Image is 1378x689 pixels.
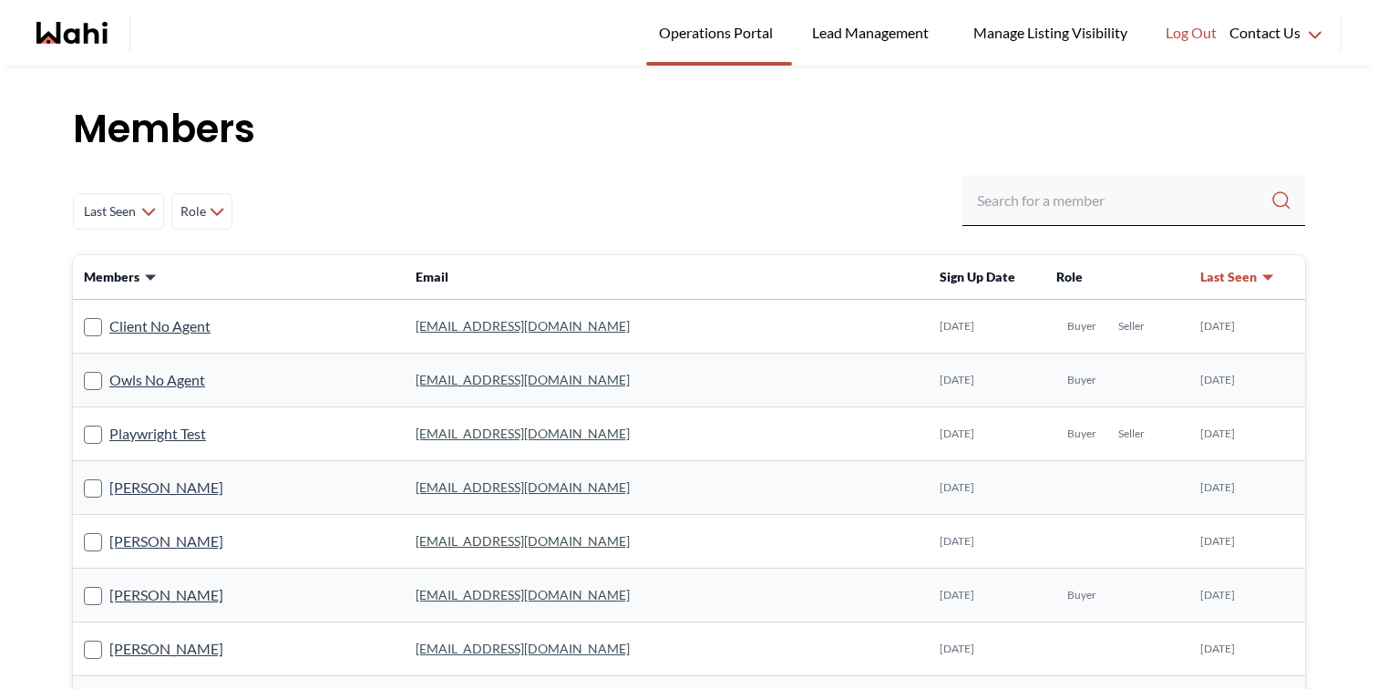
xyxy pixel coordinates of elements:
input: Search input [977,184,1270,217]
span: Last Seen [81,195,138,228]
a: [EMAIL_ADDRESS][DOMAIN_NAME] [416,533,630,549]
span: Buyer [1067,373,1096,387]
a: [EMAIL_ADDRESS][DOMAIN_NAME] [416,426,630,441]
td: [DATE] [929,569,1045,622]
td: [DATE] [929,407,1045,461]
a: Wahi homepage [36,22,108,44]
td: [DATE] [929,622,1045,676]
a: Playwright Test [109,422,206,446]
td: [DATE] [929,461,1045,515]
span: Role [1056,269,1083,284]
span: Log Out [1166,21,1217,45]
span: Sign Up Date [940,269,1015,284]
a: [PERSON_NAME] [109,530,223,553]
a: [EMAIL_ADDRESS][DOMAIN_NAME] [416,641,630,656]
td: [DATE] [1189,569,1305,622]
span: Manage Listing Visibility [968,21,1133,45]
span: Email [416,269,448,284]
td: [DATE] [1189,515,1305,569]
a: [EMAIL_ADDRESS][DOMAIN_NAME] [416,372,630,387]
td: [DATE] [929,515,1045,569]
a: [PERSON_NAME] [109,476,223,499]
span: Buyer [1067,427,1096,441]
button: Members [84,268,158,286]
span: Lead Management [812,21,935,45]
a: [EMAIL_ADDRESS][DOMAIN_NAME] [416,479,630,495]
span: Seller [1118,319,1145,334]
td: [DATE] [1189,354,1305,407]
td: [DATE] [1189,407,1305,461]
h1: Members [73,102,1305,157]
span: Members [84,268,139,286]
td: [DATE] [1189,461,1305,515]
span: Operations Portal [659,21,779,45]
span: Seller [1118,427,1145,441]
a: [PERSON_NAME] [109,637,223,661]
td: [DATE] [929,354,1045,407]
td: [DATE] [1189,300,1305,354]
a: [EMAIL_ADDRESS][DOMAIN_NAME] [416,318,630,334]
span: Buyer [1067,319,1096,334]
a: Owls No Agent [109,368,205,392]
td: [DATE] [1189,622,1305,676]
span: Role [180,195,206,228]
a: Client No Agent [109,314,211,338]
button: Last Seen [1200,268,1275,286]
a: [PERSON_NAME] [109,583,223,607]
span: Last Seen [1200,268,1257,286]
span: Buyer [1067,588,1096,602]
td: [DATE] [929,300,1045,354]
a: [EMAIL_ADDRESS][DOMAIN_NAME] [416,587,630,602]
